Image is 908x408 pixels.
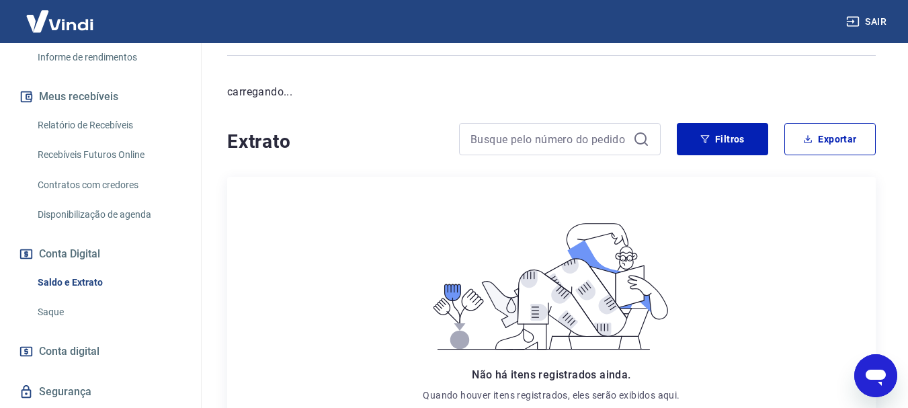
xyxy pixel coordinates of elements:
[32,141,185,169] a: Recebíveis Futuros Online
[32,112,185,139] a: Relatório de Recebíveis
[470,129,628,149] input: Busque pelo número do pedido
[843,9,892,34] button: Sair
[854,354,897,397] iframe: Botão para abrir a janela de mensagens
[32,201,185,229] a: Disponibilização de agenda
[32,171,185,199] a: Contratos com credores
[16,377,185,407] a: Segurança
[39,342,99,361] span: Conta digital
[423,389,679,402] p: Quando houver itens registrados, eles serão exibidos aqui.
[472,368,630,381] span: Não há itens registrados ainda.
[32,298,185,326] a: Saque
[227,84,876,100] p: carregando...
[16,239,185,269] button: Conta Digital
[677,123,768,155] button: Filtros
[16,337,185,366] a: Conta digital
[16,1,104,42] img: Vindi
[32,44,185,71] a: Informe de rendimentos
[784,123,876,155] button: Exportar
[227,128,443,155] h4: Extrato
[16,82,185,112] button: Meus recebíveis
[32,269,185,296] a: Saldo e Extrato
